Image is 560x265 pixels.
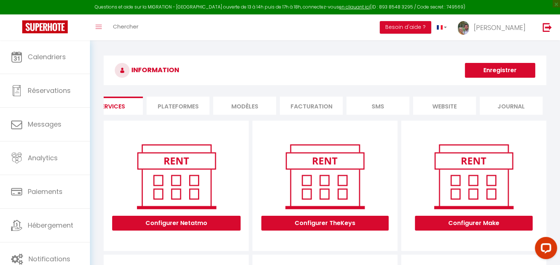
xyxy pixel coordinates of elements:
li: Facturation [280,97,343,115]
a: Chercher [107,14,144,40]
span: Hébergement [28,221,73,230]
h3: INFORMATION [104,56,546,85]
iframe: LiveChat chat widget [529,234,560,265]
img: logout [543,23,552,32]
li: Journal [480,97,543,115]
span: [PERSON_NAME] [474,23,526,32]
button: Enregistrer [465,63,535,78]
span: Analytics [28,153,58,162]
img: rent.png [426,141,521,212]
li: website [413,97,476,115]
button: Configurer Netatmo [112,216,241,231]
span: Messages [28,120,61,129]
li: SMS [346,97,409,115]
span: Calendriers [28,52,66,61]
button: Configurer Make [415,216,533,231]
img: rent.png [278,141,372,212]
img: rent.png [129,141,224,212]
button: Configurer TheKeys [261,216,389,231]
button: Besoin d'aide ? [380,21,431,34]
li: MODÈLES [213,97,276,115]
span: Chercher [113,23,138,30]
img: ... [458,21,469,35]
a: en cliquant ici [339,4,370,10]
span: Paiements [28,187,63,196]
li: Plateformes [147,97,209,115]
span: Notifications [28,254,70,264]
img: Super Booking [22,20,68,33]
li: Services [80,97,143,115]
span: Réservations [28,86,71,95]
a: ... [PERSON_NAME] [452,14,535,40]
